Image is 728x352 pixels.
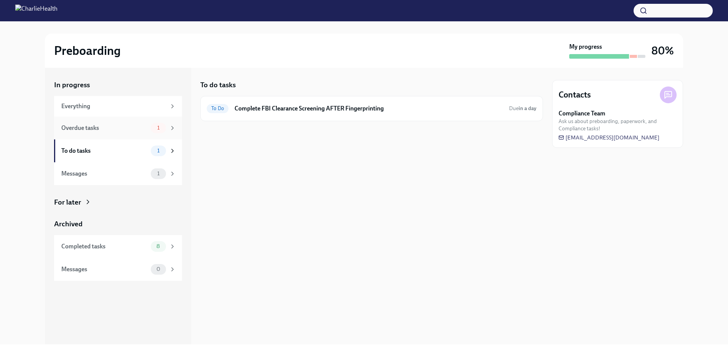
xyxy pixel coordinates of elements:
h4: Contacts [559,89,591,101]
div: Overdue tasks [61,124,148,132]
div: For later [54,197,81,207]
a: Messages0 [54,258,182,281]
a: Messages1 [54,162,182,185]
a: In progress [54,80,182,90]
div: Messages [61,265,148,274]
strong: in a day [519,105,536,112]
h5: To do tasks [200,80,236,90]
a: Overdue tasks1 [54,117,182,139]
a: To do tasks1 [54,139,182,162]
span: October 4th, 2025 09:00 [509,105,536,112]
span: 1 [153,148,164,154]
span: Due [509,105,536,112]
a: [EMAIL_ADDRESS][DOMAIN_NAME] [559,134,659,141]
h6: Complete FBI Clearance Screening AFTER Fingerprinting [235,104,503,113]
img: CharlieHealth [15,5,57,17]
strong: My progress [569,43,602,51]
h2: Preboarding [54,43,121,58]
a: Completed tasks8 [54,235,182,258]
span: 1 [153,171,164,176]
h3: 80% [651,44,674,58]
div: Messages [61,170,148,178]
div: To do tasks [61,147,148,155]
a: Everything [54,96,182,117]
span: 8 [152,243,164,249]
span: 0 [152,266,165,272]
a: For later [54,197,182,207]
a: Archived [54,219,182,229]
span: 1 [153,125,164,131]
div: Everything [61,102,166,110]
span: To Do [207,106,228,111]
span: Ask us about preboarding, paperwork, and Compliance tasks! [559,118,677,132]
div: Completed tasks [61,242,148,251]
a: To DoComplete FBI Clearance Screening AFTER FingerprintingDuein a day [207,102,536,115]
strong: Compliance Team [559,109,605,118]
